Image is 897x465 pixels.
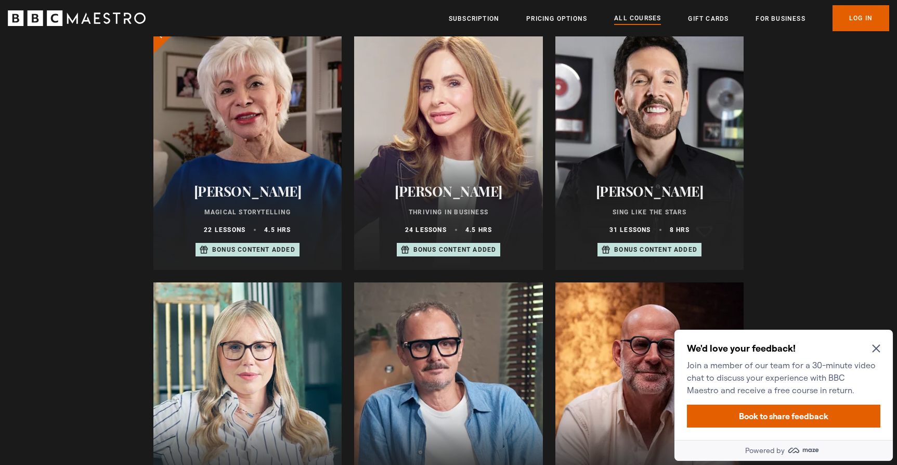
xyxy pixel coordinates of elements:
[204,225,245,235] p: 22 lessons
[405,225,447,235] p: 24 lessons
[354,20,543,270] a: [PERSON_NAME] Thriving in Business 24 lessons 4.5 hrs Bonus content added
[4,4,223,135] div: Optional study invitation
[8,10,146,26] svg: BBC Maestro
[555,20,744,270] a: [PERSON_NAME] Sing Like the Stars 31 lessons 8 hrs Bonus content added
[526,14,587,24] a: Pricing Options
[614,245,697,254] p: Bonus content added
[670,225,690,235] p: 8 hrs
[17,17,206,29] h2: We'd love your feedback!
[17,79,210,102] button: Book to share feedback
[202,19,210,27] button: Close Maze Prompt
[367,183,530,199] h2: [PERSON_NAME]
[609,225,651,235] p: 31 lessons
[449,14,499,24] a: Subscription
[465,225,492,235] p: 4.5 hrs
[166,183,330,199] h2: [PERSON_NAME]
[449,5,889,31] nav: Primary
[166,208,330,217] p: Magical Storytelling
[568,208,732,217] p: Sing Like the Stars
[614,13,661,24] a: All Courses
[4,114,223,135] a: Powered by maze
[688,14,729,24] a: Gift Cards
[264,225,291,235] p: 4.5 hrs
[833,5,889,31] a: Log In
[756,14,805,24] a: For business
[568,183,732,199] h2: [PERSON_NAME]
[212,245,295,254] p: Bonus content added
[17,33,206,71] p: Join a member of our team for a 30-minute video chat to discuss your experience with BBC Maestro ...
[367,208,530,217] p: Thriving in Business
[153,20,342,270] a: [PERSON_NAME] Magical Storytelling 22 lessons 4.5 hrs Bonus content added New
[413,245,497,254] p: Bonus content added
